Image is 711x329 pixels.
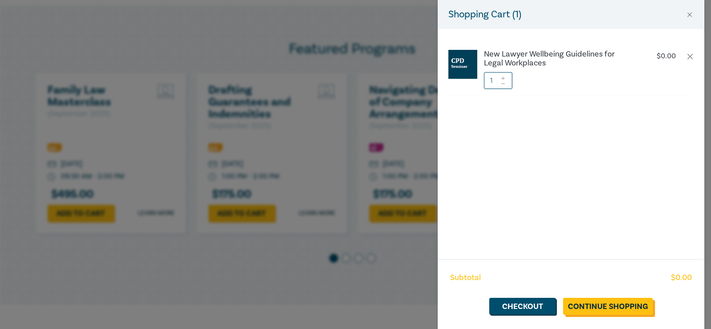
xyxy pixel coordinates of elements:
span: Subtotal [450,272,481,284]
h5: Shopping Cart ( 1 ) [448,7,521,22]
a: Continue Shopping [563,298,653,315]
input: 1 [484,72,512,89]
img: CPD%20Seminar.jpg [448,50,477,79]
p: $ 0.00 [657,52,676,61]
span: $ 0.00 [671,272,692,284]
a: Checkout [489,298,556,315]
button: Close [686,11,694,19]
a: New Lawyer Wellbeing Guidelines for Legal Workplaces [484,50,631,68]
